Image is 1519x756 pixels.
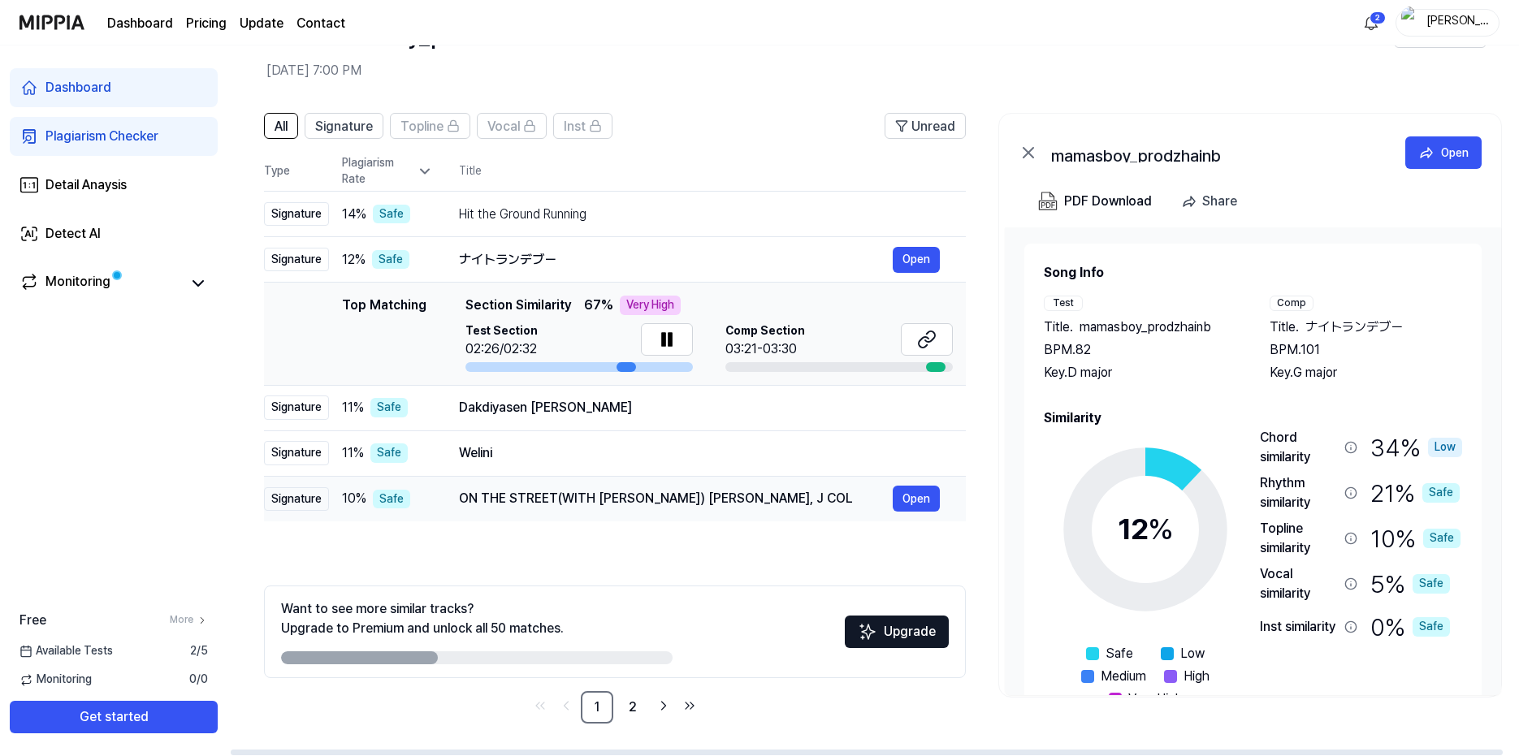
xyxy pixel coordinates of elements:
[275,117,288,136] span: All
[1044,318,1073,337] span: Title .
[400,117,444,136] span: Topline
[296,14,345,33] a: Contact
[1260,428,1338,467] div: Chord similarity
[885,113,966,139] button: Unread
[45,272,110,295] div: Monitoring
[459,205,940,224] div: Hit the Ground Running
[465,323,538,339] span: Test Section
[1413,617,1450,637] div: Safe
[1401,6,1421,39] img: profile
[305,113,383,139] button: Signature
[1101,667,1146,686] span: Medium
[373,490,410,509] div: Safe
[564,117,586,136] span: Inst
[170,613,208,627] a: More
[264,441,329,465] div: Signature
[893,247,940,273] button: Open
[1370,610,1450,644] div: 0 %
[487,117,520,136] span: Vocal
[1035,185,1155,218] button: PDF Download
[459,443,940,463] div: Welini
[342,489,366,508] span: 10 %
[342,443,364,463] span: 11 %
[10,68,218,107] a: Dashboard
[725,339,805,359] div: 03:21-03:30
[1413,574,1450,594] div: Safe
[1260,617,1338,637] div: Inst similarity
[370,443,408,463] div: Safe
[845,629,949,645] a: SparklesUpgrade
[10,117,218,156] a: Plagiarism Checker
[240,14,283,33] a: Update
[1441,144,1469,162] div: Open
[1370,519,1461,558] div: 10 %
[315,117,373,136] span: Signature
[342,398,364,417] span: 11 %
[45,224,101,244] div: Detect AI
[342,250,366,270] span: 12 %
[1370,564,1450,603] div: 5 %
[553,113,612,139] button: Inst
[555,694,578,717] a: Go to previous page
[1202,191,1237,212] div: Share
[652,694,675,717] a: Go to next page
[1396,9,1500,37] button: profile[PERSON_NAME]
[617,691,649,724] a: 2
[1370,11,1386,24] div: 2
[725,323,805,339] span: Comp Section
[186,14,227,33] a: Pricing
[1428,438,1462,457] div: Low
[390,113,470,139] button: Topline
[459,489,893,508] div: ON THE STREET(WITH [PERSON_NAME]) [PERSON_NAME], J COL
[1128,689,1183,709] span: Very High
[342,205,366,224] span: 14 %
[845,616,949,648] button: Upgrade
[584,296,613,315] span: 67 %
[189,672,208,688] span: 0 / 0
[1005,227,1501,695] a: Song InfoTestTitle.mamasboy_prodzhainbBPM.82Key.D majorCompTitle.ナイトランデブーBPM.101Key.G majorSimila...
[459,398,940,417] div: Dakdiyasen [PERSON_NAME]
[264,691,966,724] nav: pagination
[1370,428,1462,467] div: 34 %
[10,214,218,253] a: Detect AI
[1405,136,1482,169] button: Open
[264,113,298,139] button: All
[1270,296,1313,311] div: Comp
[1358,10,1384,36] button: 알림2
[1361,13,1381,32] img: 알림
[1270,340,1463,360] div: BPM. 101
[264,487,329,512] div: Signature
[581,691,613,724] a: 1
[893,486,940,512] button: Open
[1305,318,1403,337] span: ナイトランデブー
[1180,644,1205,663] span: Low
[107,14,173,33] a: Dashboard
[370,398,408,417] div: Safe
[1184,667,1210,686] span: High
[1423,529,1461,548] div: Safe
[1038,192,1058,211] img: PDF Download
[1118,508,1174,551] div: 12
[620,296,681,315] div: Very High
[190,643,208,659] span: 2 / 5
[1044,363,1237,382] div: Key. D major
[264,202,329,227] div: Signature
[1260,564,1338,603] div: Vocal similarity
[1080,318,1211,337] span: mamasboy_prodzhainb
[1044,263,1462,283] h2: Song Info
[19,611,46,630] span: Free
[264,395,329,420] div: Signature
[1106,644,1133,663] span: Safe
[373,205,410,224] div: Safe
[529,694,552,717] a: Go to first page
[1422,483,1460,503] div: Safe
[342,296,426,372] div: Top Matching
[465,296,571,315] span: Section Similarity
[465,339,538,359] div: 02:26/02:32
[10,701,218,733] button: Get started
[45,175,127,195] div: Detail Anaysis
[10,166,218,205] a: Detail Anaysis
[911,117,955,136] span: Unread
